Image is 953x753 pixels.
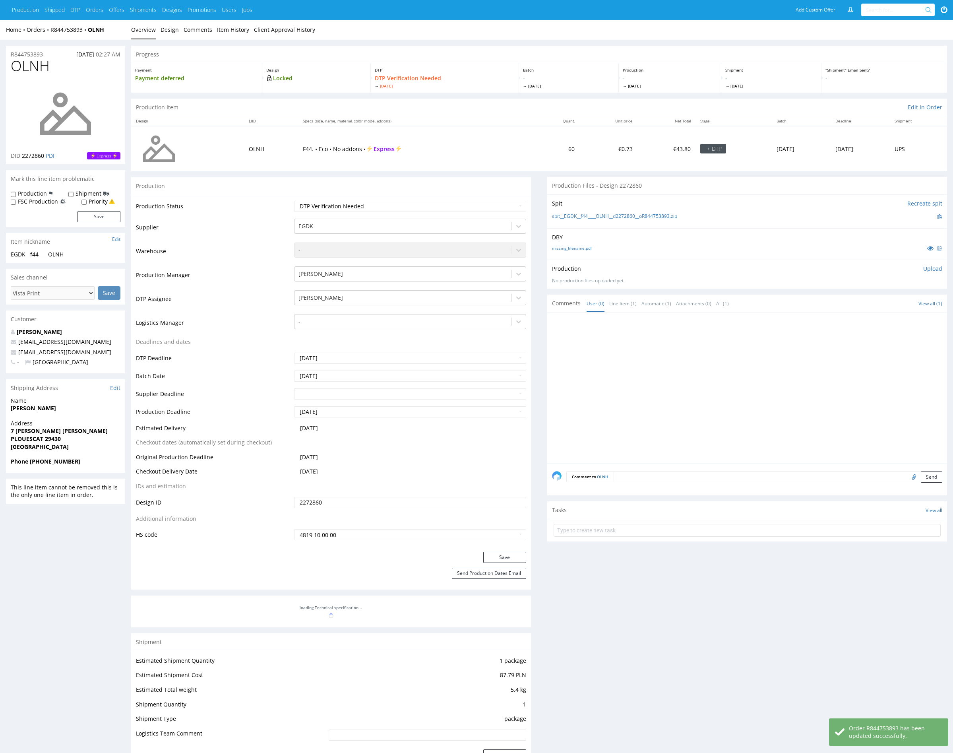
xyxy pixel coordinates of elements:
[131,20,156,39] a: Overview
[136,289,292,313] td: DTP Assignee
[300,453,318,461] span: [DATE]
[298,116,533,126] th: Specs (size, name, material, color mode, addons)
[11,419,120,427] span: Address
[217,20,249,39] a: Item History
[772,126,831,171] td: [DATE]
[11,358,19,366] span: -
[49,190,52,198] img: icon-production-flag.svg
[523,83,614,89] span: [DATE]
[136,496,292,514] td: Design ID
[327,700,526,714] td: 1
[266,74,366,82] p: Locked
[131,177,531,195] div: Production
[452,568,526,579] button: Send Production Dates Email
[136,406,292,423] td: Production Deadline
[11,50,43,58] p: R844753893
[327,656,526,671] td: 1 package
[849,724,942,740] div: Order R844753893 has been updated successfully.
[11,58,50,74] span: OLNH
[70,6,80,14] a: DTP
[76,50,94,58] span: [DATE]
[11,427,108,435] strong: 7 [PERSON_NAME] [PERSON_NAME]
[300,424,318,432] span: [DATE]
[34,82,97,146] img: no_design.png
[533,126,579,171] td: 60
[76,190,101,198] label: Shipment
[136,481,292,496] td: IDs and estimation
[375,83,515,89] span: [DATE]
[6,170,125,188] div: Mark this line item problematic
[88,26,104,33] strong: OLNH
[254,20,315,39] a: Client Approval History
[890,116,947,126] th: Shipment
[136,467,292,481] td: Checkout Delivery Date
[579,116,637,126] th: Unit price
[552,299,581,307] span: Comments
[136,452,292,467] td: Original Production Deadline
[641,295,671,312] a: Automatic (1)
[637,126,695,171] td: €43.80
[18,190,47,198] label: Production
[554,524,941,537] input: Type to create new task
[908,103,942,111] a: Edit In Order
[676,295,711,312] a: Attachments (0)
[17,328,62,336] a: [PERSON_NAME]
[552,200,562,208] p: Spit
[552,245,592,251] a: missing_filename.pdf
[103,190,109,198] img: icon-shipping-flag.svg
[131,46,947,63] div: Progress
[523,74,614,89] p: -
[136,714,327,729] td: Shipment Type
[11,443,69,450] strong: [GEOGRAPHIC_DATA]
[136,685,327,700] td: Estimated Total weight
[6,311,125,328] div: Customer
[50,26,88,33] a: R844753893
[921,472,942,483] button: Send
[366,145,403,153] span: Express
[938,214,942,219] img: clipboard.svg
[130,6,157,14] a: Shipments
[918,300,942,307] a: View all (1)
[136,514,292,529] td: Additional information
[244,126,298,171] td: OLNH
[136,218,292,242] td: Supplier
[579,126,637,171] td: €0.73
[11,435,61,442] strong: PLOUESCAT 29430
[552,506,567,514] span: Tasks
[587,295,604,312] a: User (0)
[22,152,44,159] span: 2272860
[135,74,258,82] p: Payment deferred
[86,6,103,14] a: Orders
[907,200,942,208] input: Recreate spit
[552,471,562,481] img: share_image_120x120.png
[89,198,108,206] label: Priority
[96,50,120,58] span: 02:27 AM
[831,116,889,126] th: Deadline
[136,729,327,747] td: Logistics Team Comment
[11,397,120,405] span: Name
[483,552,526,563] button: Save
[136,438,292,452] td: Checkout dates (automatically set during checkout)
[716,295,729,312] a: All (1)
[831,126,889,171] td: [DATE]
[623,74,717,89] p: -
[772,116,831,126] th: Batch
[136,266,292,289] td: Production Manager
[11,152,20,159] span: DID
[162,6,182,14] a: Designs
[139,129,179,169] img: no_design.png
[266,67,366,73] p: Design
[98,286,120,300] input: Save
[327,714,526,729] td: package
[700,144,726,153] div: → DTP
[222,6,236,14] a: Users
[725,67,817,73] p: Shipment
[866,4,927,16] input: Search for...
[131,633,531,651] div: Shipment
[791,4,840,16] a: Add Custom Offer
[77,211,120,222] button: Save
[242,6,252,14] a: Jobs
[566,471,614,482] p: Comment to
[112,236,120,243] a: Edit
[533,116,579,126] th: Quant.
